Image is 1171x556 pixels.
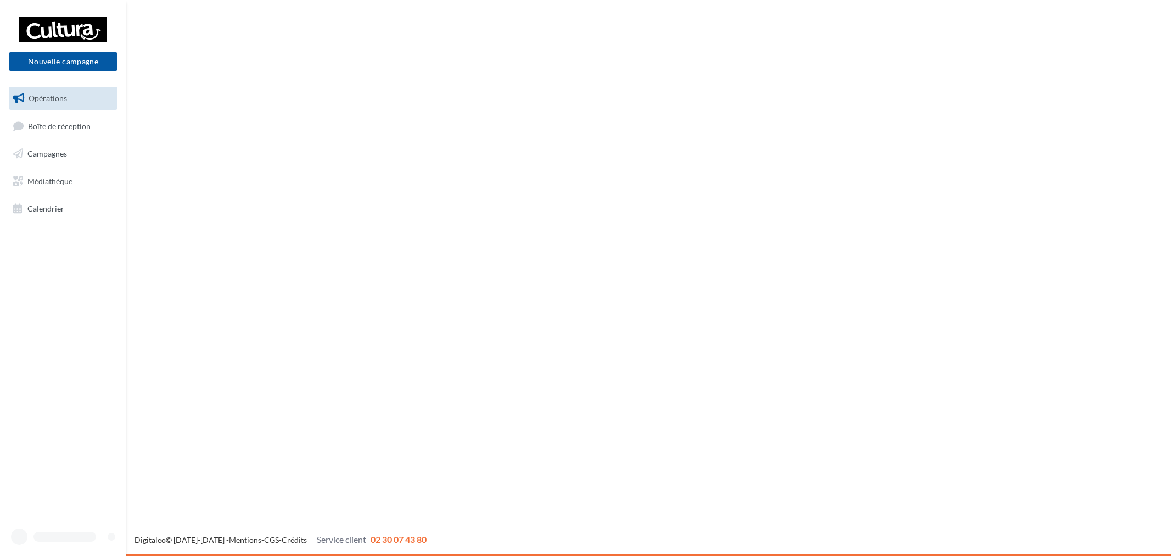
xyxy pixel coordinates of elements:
[28,121,91,130] span: Boîte de réception
[135,535,427,544] span: © [DATE]-[DATE] - - -
[371,534,427,544] span: 02 30 07 43 80
[7,197,120,220] a: Calendrier
[264,535,279,544] a: CGS
[317,534,366,544] span: Service client
[29,93,67,103] span: Opérations
[9,52,117,71] button: Nouvelle campagne
[7,170,120,193] a: Médiathèque
[229,535,261,544] a: Mentions
[135,535,166,544] a: Digitaleo
[282,535,307,544] a: Crédits
[7,142,120,165] a: Campagnes
[27,176,72,186] span: Médiathèque
[27,203,64,213] span: Calendrier
[27,149,67,158] span: Campagnes
[7,87,120,110] a: Opérations
[7,114,120,138] a: Boîte de réception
